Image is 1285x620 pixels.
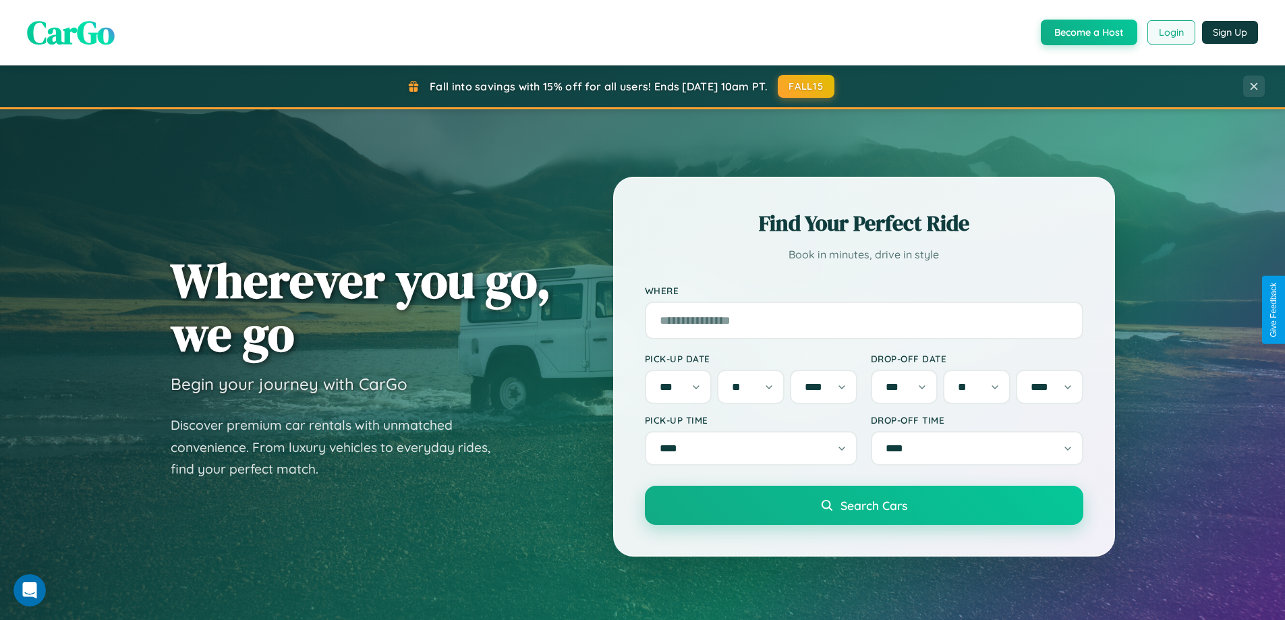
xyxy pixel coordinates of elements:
span: Fall into savings with 15% off for all users! Ends [DATE] 10am PT. [430,80,768,93]
p: Book in minutes, drive in style [645,245,1083,264]
button: Search Cars [645,486,1083,525]
button: Become a Host [1041,20,1137,45]
span: CarGo [27,10,115,55]
div: Give Feedback [1269,283,1278,337]
p: Discover premium car rentals with unmatched convenience. From luxury vehicles to everyday rides, ... [171,414,508,480]
h3: Begin your journey with CarGo [171,374,407,394]
label: Where [645,285,1083,296]
label: Drop-off Time [871,414,1083,426]
label: Pick-up Date [645,353,857,364]
button: Sign Up [1202,21,1258,44]
label: Pick-up Time [645,414,857,426]
button: FALL15 [778,75,834,98]
label: Drop-off Date [871,353,1083,364]
h1: Wherever you go, we go [171,254,551,360]
iframe: Intercom live chat [13,574,46,607]
button: Login [1147,20,1195,45]
h2: Find Your Perfect Ride [645,208,1083,238]
span: Search Cars [840,498,907,513]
